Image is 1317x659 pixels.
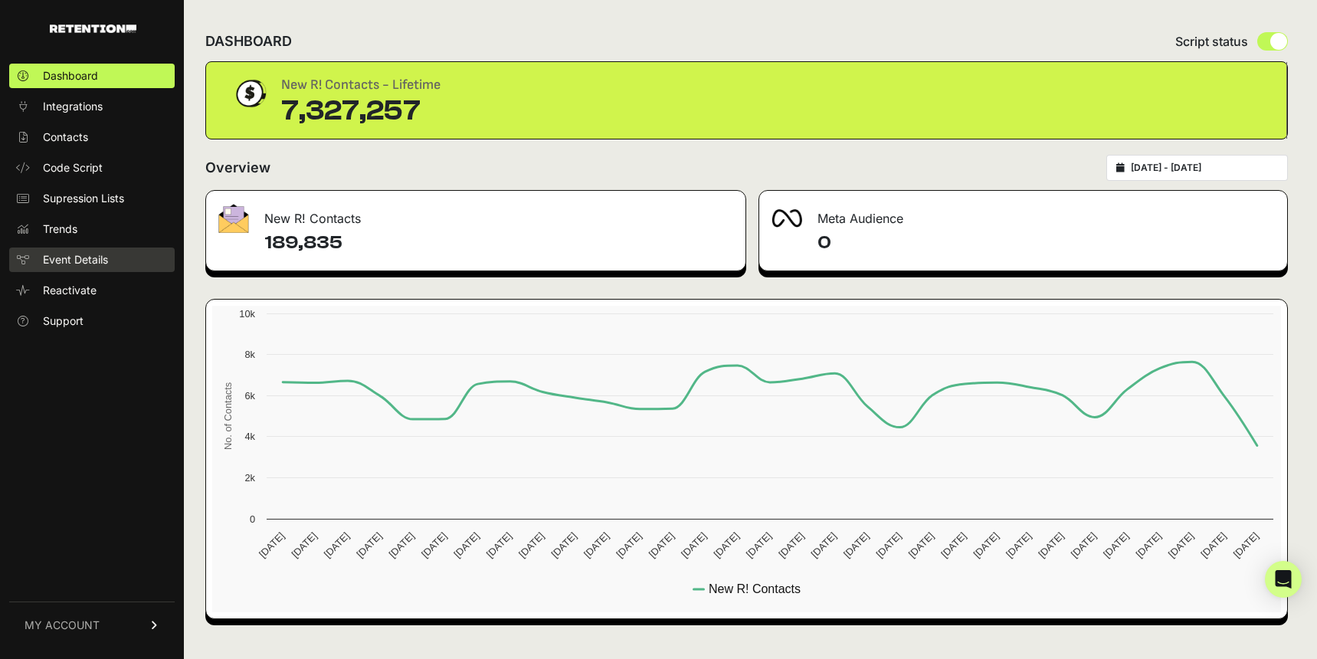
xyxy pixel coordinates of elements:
[9,602,175,648] a: MY ACCOUNT
[1175,32,1248,51] span: Script status
[354,530,384,560] text: [DATE]
[43,283,97,298] span: Reactivate
[1069,530,1099,560] text: [DATE]
[231,74,269,113] img: dollar-coin-05c43ed7efb7bc0c12610022525b4bbbb207c7efeef5aecc26f025e68dcafac9.png
[1231,530,1261,560] text: [DATE]
[9,309,175,333] a: Support
[9,64,175,88] a: Dashboard
[711,530,741,560] text: [DATE]
[9,217,175,241] a: Trends
[1101,530,1131,560] text: [DATE]
[250,513,255,525] text: 0
[709,582,801,595] text: New R! Contacts
[9,156,175,180] a: Code Script
[43,68,98,84] span: Dashboard
[419,530,449,560] text: [DATE]
[222,382,234,450] text: No. of Contacts
[9,125,175,149] a: Contacts
[218,204,249,233] img: fa-envelope-19ae18322b30453b285274b1b8af3d052b27d846a4fbe8435d1a52b978f639a2.png
[484,530,514,560] text: [DATE]
[43,221,77,237] span: Trends
[1166,530,1196,560] text: [DATE]
[244,349,255,360] text: 8k
[744,530,774,560] text: [DATE]
[244,390,255,402] text: 6k
[971,530,1001,560] text: [DATE]
[43,252,108,267] span: Event Details
[582,530,611,560] text: [DATE]
[1133,530,1163,560] text: [DATE]
[1198,530,1228,560] text: [DATE]
[873,530,903,560] text: [DATE]
[244,472,255,484] text: 2k
[1004,530,1034,560] text: [DATE]
[244,431,255,442] text: 4k
[1036,530,1066,560] text: [DATE]
[549,530,579,560] text: [DATE]
[50,25,136,33] img: Retention.com
[322,530,352,560] text: [DATE]
[206,191,745,237] div: New R! Contacts
[841,530,871,560] text: [DATE]
[43,191,124,206] span: Supression Lists
[906,530,936,560] text: [DATE]
[817,231,1276,255] h4: 0
[25,618,100,633] span: MY ACCOUNT
[264,231,733,255] h4: 189,835
[205,31,292,52] h2: DASHBOARD
[205,157,270,179] h2: Overview
[43,313,84,329] span: Support
[9,278,175,303] a: Reactivate
[9,186,175,211] a: Supression Lists
[1265,561,1302,598] div: Open Intercom Messenger
[281,74,441,96] div: New R! Contacts - Lifetime
[281,96,441,126] div: 7,327,257
[289,530,319,560] text: [DATE]
[614,530,644,560] text: [DATE]
[679,530,709,560] text: [DATE]
[387,530,417,560] text: [DATE]
[9,94,175,119] a: Integrations
[647,530,677,560] text: [DATE]
[43,99,103,114] span: Integrations
[772,209,802,228] img: fa-meta-2f981b61bb99beabf952f7030308934f19ce035c18b003e963880cc3fabeebb7.png
[939,530,968,560] text: [DATE]
[451,530,481,560] text: [DATE]
[239,308,255,320] text: 10k
[516,530,546,560] text: [DATE]
[9,248,175,272] a: Event Details
[759,191,1288,237] div: Meta Audience
[776,530,806,560] text: [DATE]
[43,160,103,175] span: Code Script
[809,530,839,560] text: [DATE]
[257,530,287,560] text: [DATE]
[43,130,88,145] span: Contacts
